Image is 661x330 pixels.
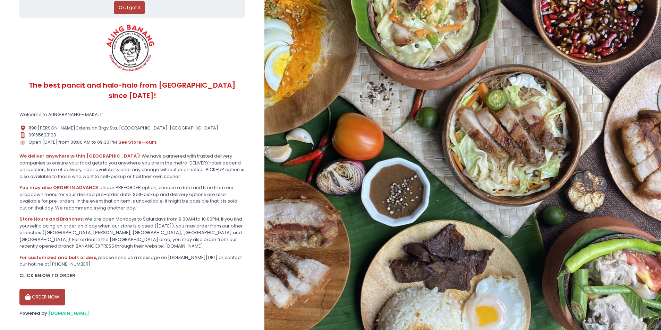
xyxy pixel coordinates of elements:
[19,74,245,107] div: The best pancit and halo-halo from [GEOGRAPHIC_DATA] since [DATE]!
[102,23,160,74] img: ALING BANANG
[48,310,89,316] a: [DOMAIN_NAME]
[19,184,100,191] b: You may also ORDER IN ADVANCE.
[19,111,245,118] div: Welcome to ALING BANANG - MAKATI!
[19,153,141,159] b: We deliver anywhere within [GEOGRAPHIC_DATA]!
[19,310,245,317] div: Powered by
[19,254,97,261] b: For customized and bulk orders,
[19,132,245,139] div: 09165623120
[19,272,245,279] div: CLICK BELOW TO ORDER:
[114,1,145,14] button: Ok, I got it
[19,216,84,222] b: Store Hours and Branches:
[19,153,245,180] div: We have partnered with trusted delivery companies to ensure your food gets to you anywhere you ar...
[19,289,65,305] button: ORDER NOW
[19,184,245,211] div: Under PRE-ORDER option, choose a date and time from our dropdown menu for your desired pre-order ...
[19,139,245,146] div: Open [DATE] from 08:00 AM to 09:30 PM
[19,125,245,132] div: 1198 [PERSON_NAME] Extension Brgy Sta. [GEOGRAPHIC_DATA], [GEOGRAPHIC_DATA]
[118,139,157,146] button: see store hours
[19,254,245,268] div: please send us a message on [DOMAIN_NAME][URL] or contact our hotline at [PHONE_NUMBER].
[19,216,245,250] div: We are open Mondays to Saturdays from 9:00AM to 10:00PM. If you find yourself placing an order on...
